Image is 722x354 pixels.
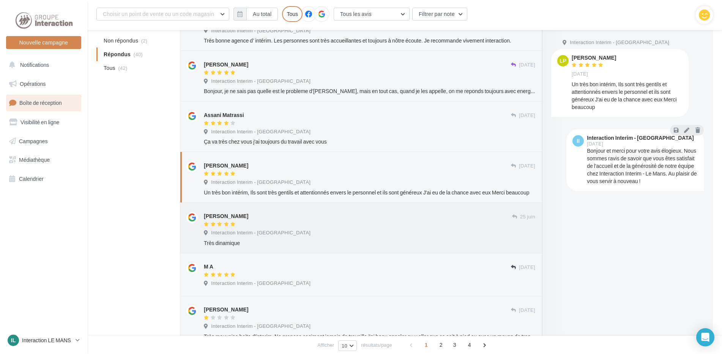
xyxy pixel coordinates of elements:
span: Campagnes [19,137,48,144]
span: Visibilité en ligne [20,119,59,125]
div: Assani Matrassi [204,111,244,119]
div: Très bonne agence d’ intérim. Les personnes sont très accueillantes et toujours à nôtre écoute. J... [204,37,535,44]
a: Médiathèque [5,152,83,168]
div: Bonjour, je ne sais pas quelle est le probleme d'[PERSON_NAME], mais en tout cas, quand je les ap... [204,87,535,95]
span: LP [560,57,566,65]
span: Non répondus [104,37,138,44]
div: Tous [282,6,303,22]
div: Un très bon intérim, Ils sont très gentils et attentionnés envers le personnel et ils sont génére... [572,81,683,111]
a: Calendrier [5,171,83,187]
button: Filtrer par note [412,8,467,21]
div: Ça va très chez vous j'ai toujours du travail avec vous [204,138,535,145]
span: Choisir un point de vente ou un code magasin [103,11,214,17]
span: [DATE] [587,141,603,146]
div: Open Intercom Messenger [696,328,714,346]
span: 4 [463,339,476,351]
div: [PERSON_NAME] [204,212,248,220]
span: Interaction Interim - [GEOGRAPHIC_DATA] [211,280,311,287]
span: Interaction Interim - [GEOGRAPHIC_DATA] [570,39,669,46]
div: [PERSON_NAME] [204,306,248,313]
div: Très dinamique [204,239,535,247]
div: [PERSON_NAME] [204,162,248,169]
span: [DATE] [519,112,535,119]
button: Tous les avis [334,8,410,21]
span: Calendrier [19,175,44,182]
span: résultats/page [361,341,392,349]
span: Interaction Interim - [GEOGRAPHIC_DATA] [211,27,311,34]
button: Au total [233,8,278,21]
span: Tous les avis [340,11,372,17]
span: II [577,137,580,145]
div: [PERSON_NAME] [204,61,248,68]
span: Interaction Interim - [GEOGRAPHIC_DATA] [211,323,311,330]
a: Campagnes [5,133,83,149]
span: [DATE] [572,71,588,77]
span: Boîte de réception [19,100,62,106]
button: Nouvelle campagne [6,36,81,49]
span: 1 [420,339,432,351]
div: Interaction Interim - [GEOGRAPHIC_DATA] [587,135,694,141]
span: Interaction Interim - [GEOGRAPHIC_DATA] [211,78,311,85]
span: 2 [435,339,447,351]
button: Notifications [5,57,80,73]
div: M A [204,263,213,270]
span: Interaction Interim - [GEOGRAPHIC_DATA] [211,179,311,186]
a: Opérations [5,76,83,92]
a: Boîte de réception [5,95,83,111]
div: Bonjour et merci pour votre avis élogieux. Nous sommes ravis de savoir que vous êtes satisfait de... [587,147,698,185]
span: Interaction Interim - [GEOGRAPHIC_DATA] [211,229,311,236]
span: [DATE] [519,163,535,169]
span: [DATE] [519,307,535,314]
span: 10 [342,343,347,349]
span: Notifications [20,62,49,68]
span: (2) [141,38,148,44]
div: Un très bon intérim, Ils sont très gentils et attentionnés envers le personnel et ils sont génére... [204,189,535,196]
span: Opérations [20,81,46,87]
span: (42) [118,65,127,71]
span: IL [11,337,16,344]
button: Choisir un point de vente ou un code magasin [96,8,229,21]
a: IL Interaction LE MANS [6,333,81,348]
span: Interaction Interim - [GEOGRAPHIC_DATA] [211,128,311,135]
div: [PERSON_NAME] [572,55,616,60]
span: Médiathèque [19,156,50,163]
span: 3 [449,339,461,351]
div: Très mauvaise boite d'interim. Ne propose casiment jamais de travaille j'ai beau appeler ou y all... [204,333,535,340]
p: Interaction LE MANS [22,337,73,344]
span: 25 juin [520,213,535,220]
span: Afficher [317,341,334,349]
span: Tous [104,64,115,72]
button: Au total [246,8,278,21]
a: Visibilité en ligne [5,114,83,130]
span: [DATE] [519,264,535,271]
button: 10 [338,340,357,351]
span: [DATE] [519,62,535,68]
